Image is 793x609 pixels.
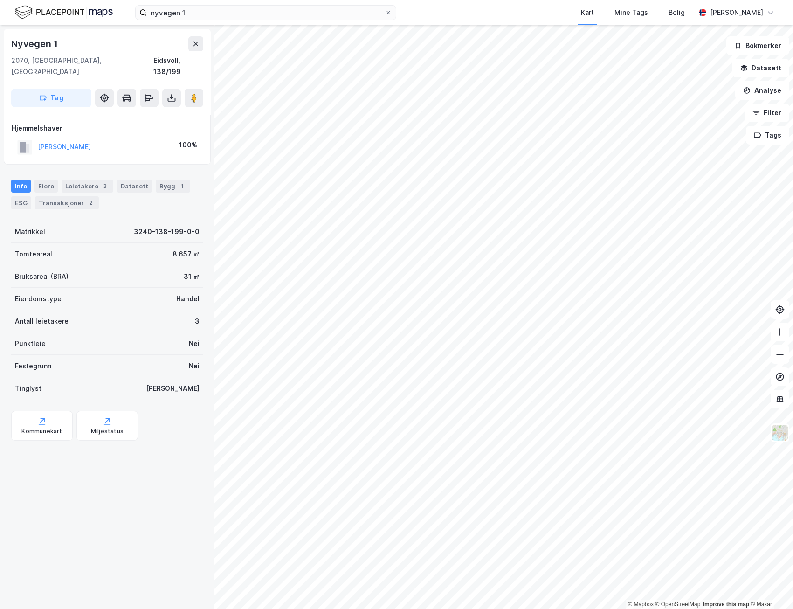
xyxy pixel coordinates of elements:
div: Handel [176,293,200,304]
div: ESG [11,196,31,209]
div: Leietakere [62,180,113,193]
button: Tags [746,126,789,145]
div: 1 [177,181,186,191]
a: OpenStreetMap [655,601,701,608]
div: [PERSON_NAME] [710,7,763,18]
div: Miljøstatus [91,428,124,435]
div: Bolig [669,7,685,18]
div: Nyvegen 1 [11,36,60,51]
div: 100% [179,139,197,151]
div: Tinglyst [15,383,41,394]
div: 3 [195,316,200,327]
div: 2 [86,198,95,208]
img: logo.f888ab2527a4732fd821a326f86c7f29.svg [15,4,113,21]
div: Eiendomstype [15,293,62,304]
div: Bygg [156,180,190,193]
div: Mine Tags [614,7,648,18]
div: Eidsvoll, 138/199 [153,55,203,77]
div: Hjemmelshaver [12,123,203,134]
div: Transaksjoner [35,196,99,209]
div: 3240-138-199-0-0 [134,226,200,237]
div: Antall leietakere [15,316,69,327]
button: Analyse [735,81,789,100]
div: 3 [100,181,110,191]
img: Z [771,424,789,442]
div: Punktleie [15,338,46,349]
button: Tag [11,89,91,107]
div: Kommunekart [21,428,62,435]
button: Filter [745,104,789,122]
div: Bruksareal (BRA) [15,271,69,282]
div: 2070, [GEOGRAPHIC_DATA], [GEOGRAPHIC_DATA] [11,55,153,77]
a: Mapbox [628,601,654,608]
button: Datasett [732,59,789,77]
div: Datasett [117,180,152,193]
div: Kart [581,7,594,18]
div: Tomteareal [15,249,52,260]
iframe: Chat Widget [746,564,793,609]
div: Nei [189,338,200,349]
div: Festegrunn [15,360,51,372]
div: Nei [189,360,200,372]
a: Improve this map [703,601,749,608]
button: Bokmerker [726,36,789,55]
div: Eiere [34,180,58,193]
div: Info [11,180,31,193]
div: Matrikkel [15,226,45,237]
div: [PERSON_NAME] [146,383,200,394]
div: 31 ㎡ [184,271,200,282]
input: Søk på adresse, matrikkel, gårdeiere, leietakere eller personer [147,6,385,20]
div: 8 657 ㎡ [172,249,200,260]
